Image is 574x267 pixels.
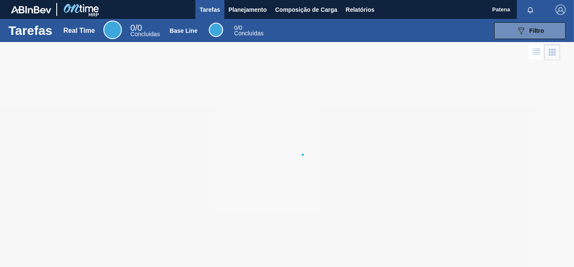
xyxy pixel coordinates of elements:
div: Base Line [170,27,197,34]
div: Real Time [130,24,160,37]
span: 0 [130,23,135,32]
span: 0 [234,24,237,31]
span: Planejamento [229,5,267,15]
h1: Tarefas [8,26,53,35]
div: Real Time [63,27,95,34]
div: Base Line [234,25,263,36]
img: Logout [556,5,566,15]
span: / 0 [234,24,242,31]
span: Composição de Carga [275,5,337,15]
span: Relatórios [346,5,374,15]
span: Filtro [529,27,544,34]
span: Concluídas [234,30,263,37]
img: TNhmsLtSVTkK8tSr43FrP2fwEKptu5GPRR3wAAAABJRU5ErkJggg== [11,6,51,13]
span: / 0 [130,23,142,32]
button: Filtro [494,22,566,39]
span: Concluídas [130,31,160,37]
button: Notificações [517,4,544,16]
div: Real Time [103,21,122,39]
span: Tarefas [200,5,220,15]
div: Base Line [209,23,223,37]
